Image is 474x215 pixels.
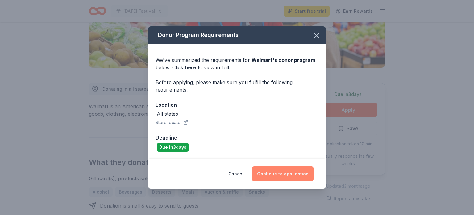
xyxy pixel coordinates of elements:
div: Location [156,101,318,109]
button: Continue to application [252,166,314,181]
div: Before applying, please make sure you fulfill the following requirements: [156,79,318,93]
div: Due in 3 days [157,143,189,152]
span: Walmart 's donor program [252,57,315,63]
div: Deadline [156,134,318,142]
a: here [185,64,196,71]
button: Store locator [156,119,188,126]
div: All states [157,110,178,118]
button: Cancel [228,166,243,181]
div: Donor Program Requirements [148,26,326,44]
div: We've summarized the requirements for below. Click to view in full. [156,56,318,71]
